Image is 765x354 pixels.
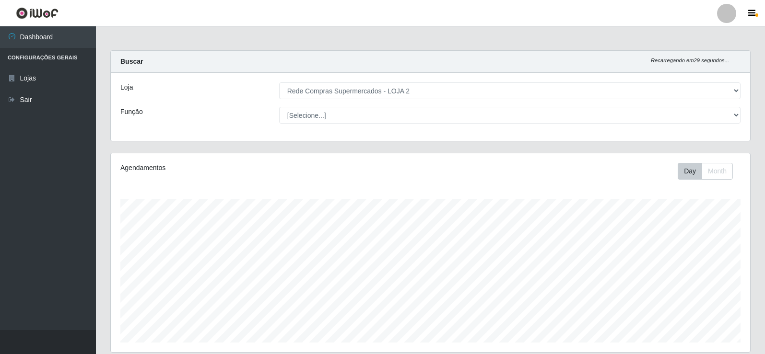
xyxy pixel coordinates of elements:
[651,57,729,63] i: Recarregando em 29 segundos...
[120,82,133,92] label: Loja
[120,107,143,117] label: Função
[678,163,702,180] button: Day
[678,163,733,180] div: First group
[16,7,59,19] img: CoreUI Logo
[678,163,741,180] div: Toolbar with button groups
[120,163,370,173] div: Agendamentos
[702,163,733,180] button: Month
[120,57,143,65] strong: Buscar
